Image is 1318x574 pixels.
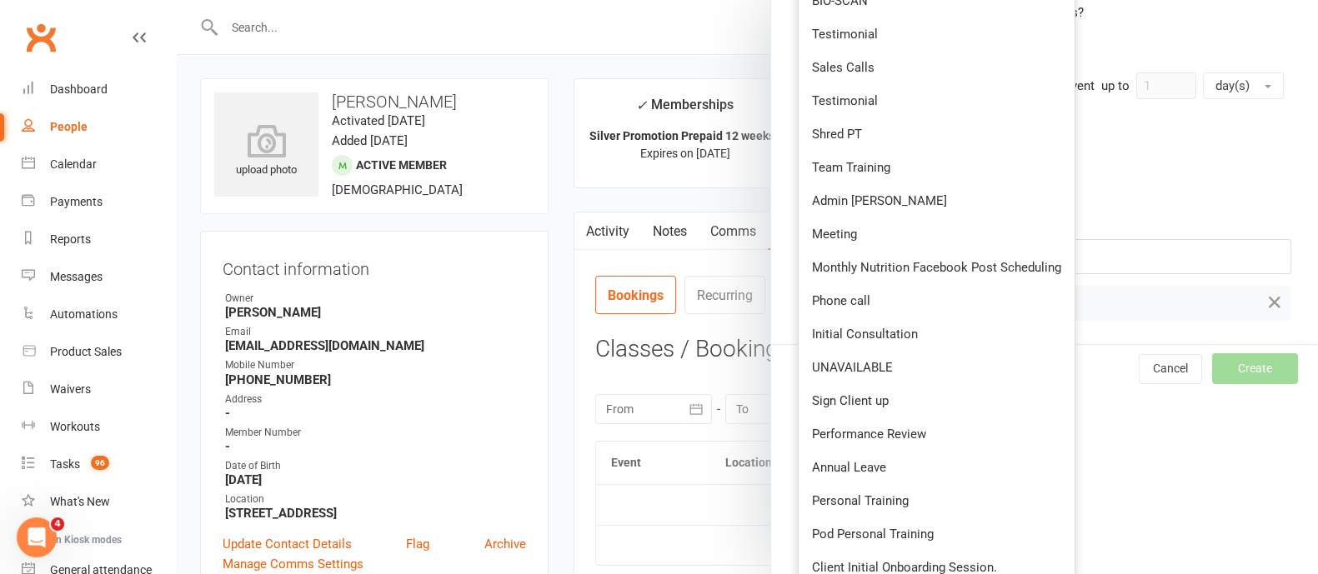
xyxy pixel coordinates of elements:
[50,120,88,133] div: People
[20,17,62,58] a: Clubworx
[799,384,1075,417] a: Sign Client up
[812,193,947,208] span: Admin [PERSON_NAME]
[22,408,176,446] a: Workouts
[799,217,1075,251] a: Meeting
[812,260,1061,275] span: Monthly Nutrition Facebook Post Scheduling
[799,51,1075,84] a: Sales Calls
[799,184,1075,217] a: Admin [PERSON_NAME]
[1203,72,1284,99] button: day(s)
[22,183,176,221] a: Payments
[812,393,889,408] span: Sign Client up
[17,517,57,557] iframe: Intercom live chat
[812,493,909,508] span: Personal Training
[799,517,1075,551] a: Pod Personal Training
[22,258,176,296] a: Messages
[50,195,103,208] div: Payments
[22,221,176,258] a: Reports
[812,160,890,175] span: Team Training
[799,17,1075,51] a: Testimonial
[1215,78,1250,93] span: day(s)
[812,60,874,75] span: Sales Calls
[50,495,110,508] div: What's New
[50,307,118,321] div: Automations
[799,151,1075,184] a: Team Training
[50,82,108,96] div: Dashboard
[812,127,862,142] span: Shred PT
[1101,72,1284,99] div: up to
[799,284,1075,317] a: Phone call
[799,84,1075,117] a: Testimonial
[812,93,878,108] span: Testimonial
[812,427,926,442] span: Performance Review
[50,457,80,471] div: Tasks
[1265,292,1285,314] button: Remove from Appointment
[50,420,100,433] div: Workouts
[812,227,857,242] span: Meeting
[799,117,1075,151] a: Shred PT
[50,232,91,246] div: Reports
[812,293,870,308] span: Phone call
[812,360,893,375] span: UNAVAILABLE
[91,456,109,470] span: 96
[51,517,64,531] span: 4
[1139,354,1202,384] button: Cancel
[22,371,176,408] a: Waivers
[799,417,1075,451] a: Performance Review
[50,157,97,171] div: Calendar
[799,317,1075,351] a: Initial Consultation
[799,484,1075,517] a: Personal Training
[50,382,91,396] div: Waivers
[812,460,886,475] span: Annual Leave
[22,333,176,371] a: Product Sales
[812,527,934,542] span: Pod Personal Training
[22,146,176,183] a: Calendar
[799,251,1075,284] a: Monthly Nutrition Facebook Post Scheduling
[22,71,176,108] a: Dashboard
[22,296,176,333] a: Automations
[812,27,878,42] span: Testimonial
[50,270,103,283] div: Messages
[50,345,122,358] div: Product Sales
[812,327,918,342] span: Initial Consultation
[22,108,176,146] a: People
[799,451,1075,484] a: Annual Leave
[22,446,176,483] a: Tasks 96
[799,351,1075,384] a: UNAVAILABLE
[22,483,176,521] a: What's New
